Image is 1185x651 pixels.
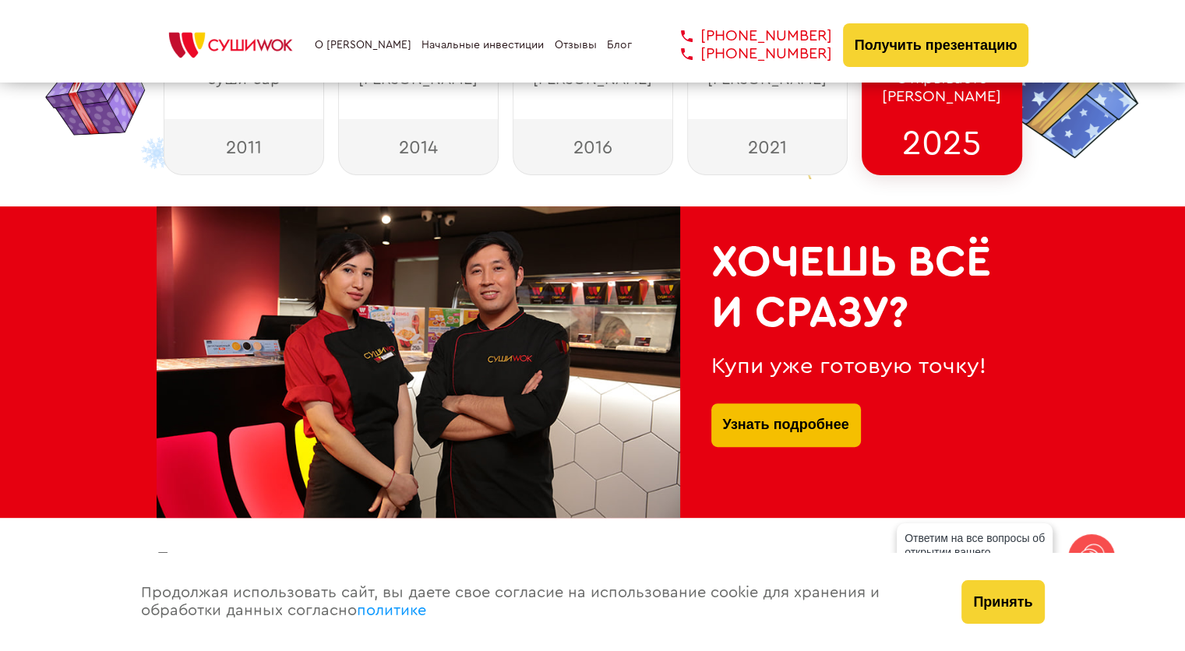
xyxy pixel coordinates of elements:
h2: Хочешь всё и сразу? [711,238,998,338]
button: Получить презентацию [843,23,1029,67]
a: Начальные инвестиции [421,39,544,51]
a: О [PERSON_NAME] [315,39,411,51]
a: Узнать подробнее [723,403,849,447]
div: 2011 [164,119,324,175]
a: Блог [607,39,632,51]
span: При инвестициях от 2 900 000 ₽ [157,550,311,590]
div: Продолжая использовать сайт, вы даете свое согласие на использование cookie для хранения и обрабо... [125,553,947,651]
a: Отзывы [555,39,597,51]
button: Принять [961,580,1044,624]
div: 2016 [513,119,673,175]
img: СУШИWOK [157,28,305,62]
div: Купи уже готовую точку! [711,354,998,379]
button: Узнать подробнее [711,403,861,447]
span: 4% [830,551,871,582]
span: Открываете [PERSON_NAME] [882,70,1001,106]
a: [PHONE_NUMBER] [658,27,832,45]
div: 2014 [338,119,499,175]
a: политике [357,603,426,618]
a: [PHONE_NUMBER] [658,45,832,63]
div: 2025 [862,119,1022,175]
div: Ответим на все вопросы об открытии вашего [PERSON_NAME]! [897,523,1053,581]
div: 2021 [687,119,848,175]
